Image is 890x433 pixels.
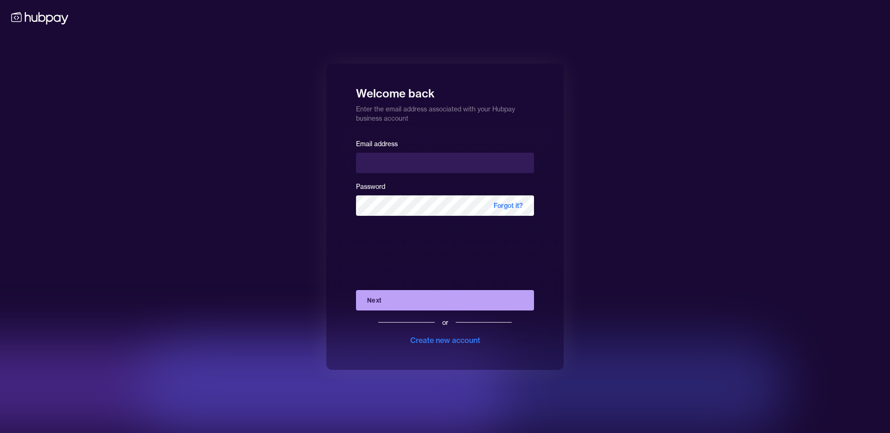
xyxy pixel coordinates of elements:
div: Create new account [410,335,480,346]
button: Next [356,290,534,310]
div: or [442,318,448,327]
h1: Welcome back [356,80,534,101]
label: Password [356,182,385,191]
span: Forgot it? [483,195,534,216]
p: Enter the email address associated with your Hubpay business account [356,101,534,123]
label: Email address [356,140,398,148]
